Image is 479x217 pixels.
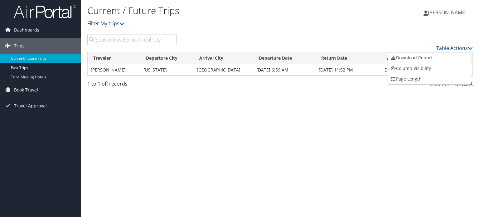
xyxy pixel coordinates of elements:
a: Download Report [388,52,470,63]
span: Trips [14,38,25,54]
img: airportal-logo.png [14,4,76,19]
span: Travel Approval [14,98,47,114]
span: Book Travel [14,82,38,98]
a: Page Length [388,74,470,84]
span: Dashboards [14,22,39,38]
a: Column Visibility [388,63,470,74]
